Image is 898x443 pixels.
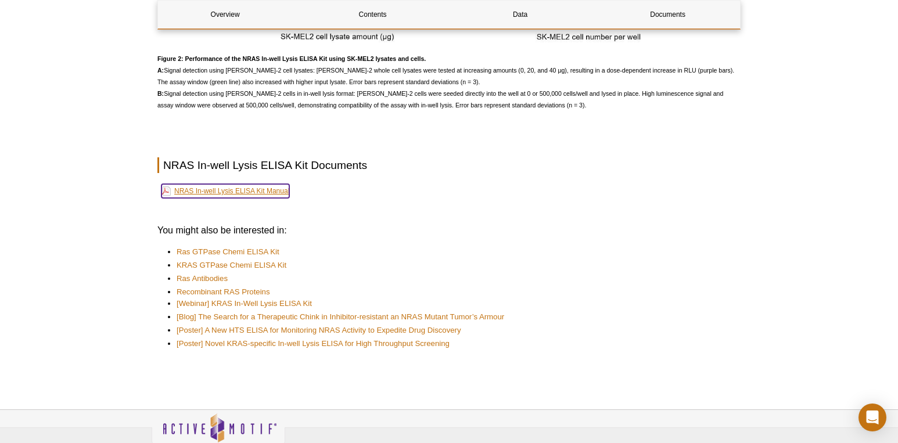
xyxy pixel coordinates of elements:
[157,55,734,109] span: Signal detection using [PERSON_NAME]-2 cell lysates: [PERSON_NAME]-2 whole cell lysates were test...
[177,260,286,271] a: KRAS GTPase Chemi ELISA Kit
[177,246,279,258] a: Ras GTPase Chemi ELISA Kit
[859,404,886,431] div: Open Intercom Messenger
[306,1,440,28] a: Contents
[157,55,426,62] strong: Figure 2: Performance of the NRAS In-well Lysis ELISA Kit using SK-MEL2 lysates and cells.
[177,338,450,350] a: [Poster] Novel KRAS-specific In-well Lysis ELISA for High Throughput Screening
[177,311,504,323] a: [Blog] The Search for a Therapeutic Chink in Inhibitor-resistant an NRAS Mutant Tumor’s Armour
[177,325,461,336] a: [Poster] A New HTS ELISA for Monitoring NRAS Activity to Expedite Drug Discovery
[161,184,289,198] a: NRAS In-well Lysis ELISA Kit Manual
[453,1,587,28] a: Data
[158,1,292,28] a: Overview
[157,157,741,173] h2: NRAS In-well Lysis ELISA Kit Documents
[601,1,735,28] a: Documents
[157,224,741,237] h3: You might also be interested in:
[177,273,228,284] a: Ras Antibodies
[157,67,164,74] strong: A:
[177,298,312,309] a: [Webinar] KRAS In-Well Lysis ELISA Kit
[157,90,164,97] strong: B:
[177,286,270,298] a: Recombinant RAS Proteins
